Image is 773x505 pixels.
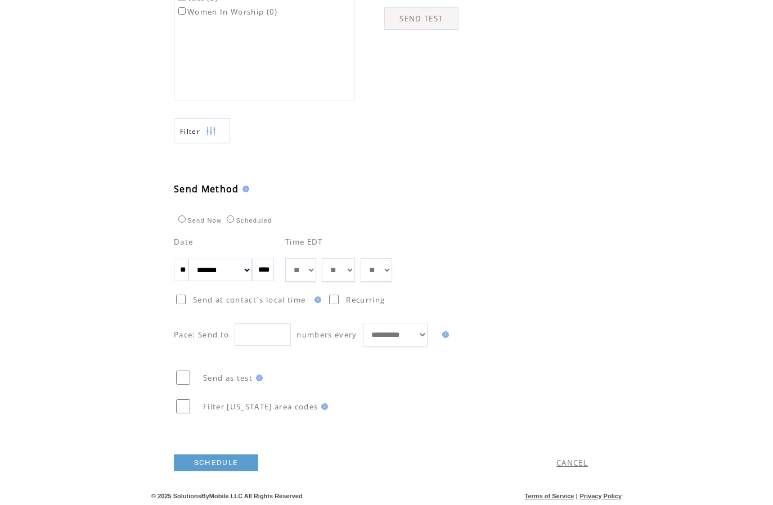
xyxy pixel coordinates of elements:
[151,493,303,499] span: © 2025 SolutionsByMobile LLC All Rights Reserved
[311,296,321,303] img: help.gif
[525,493,574,499] a: Terms of Service
[439,331,449,338] img: help.gif
[176,217,222,224] label: Send Now
[193,295,305,305] span: Send at contact`s local time
[203,373,253,383] span: Send as test
[178,215,186,223] input: Send Now
[346,295,385,305] span: Recurring
[203,402,318,412] span: Filter [US_STATE] area codes
[285,237,323,247] span: Time EDT
[174,237,193,247] span: Date
[176,7,278,17] label: Women In Worship (0)
[384,7,459,30] a: SEND TEST
[239,186,249,192] img: help.gif
[174,454,258,471] a: SCHEDULE
[579,493,622,499] a: Privacy Policy
[178,7,186,15] input: Women In Worship (0)
[174,330,229,340] span: Pace: Send to
[180,127,200,136] span: Show filters
[224,217,272,224] label: Scheduled
[206,119,216,144] img: filters.png
[174,118,230,143] a: Filter
[227,215,234,223] input: Scheduled
[318,403,328,410] img: help.gif
[296,330,357,340] span: numbers every
[576,493,578,499] span: |
[253,375,263,381] img: help.gif
[174,183,239,195] span: Send Method
[556,458,588,468] a: CANCEL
